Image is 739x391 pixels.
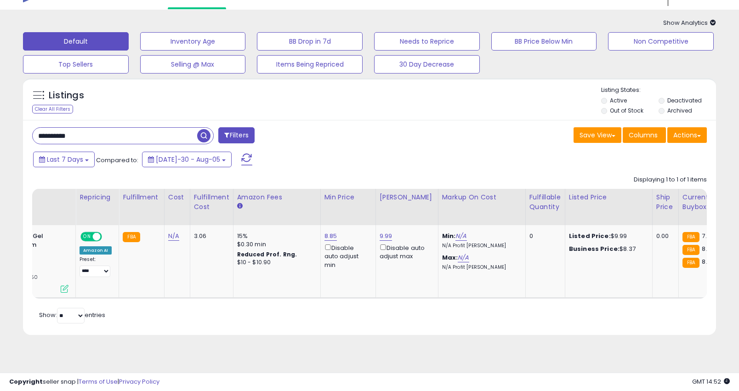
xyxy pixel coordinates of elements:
b: Reduced Prof. Rng. [237,250,297,258]
div: 0.00 [656,232,671,240]
button: Items Being Repriced [257,55,363,74]
div: $10 - $10.90 [237,259,313,266]
div: seller snap | | [9,378,159,386]
p: Listing States: [601,86,716,95]
div: Fulfillment Cost [194,193,229,212]
button: Needs to Reprice [374,32,480,51]
span: Compared to: [96,156,138,164]
div: [PERSON_NAME] [380,193,434,202]
button: Actions [667,127,707,143]
strong: Copyright [9,377,43,386]
div: Disable auto adjust min [324,243,369,269]
b: Min: [442,232,456,240]
span: 2025-08-13 14:52 GMT [692,377,730,386]
button: BB Price Below Min [491,32,597,51]
div: $9.99 [569,232,645,240]
label: Archived [667,107,692,114]
div: Cost [168,193,186,202]
button: Last 7 Days [33,152,95,167]
span: Columns [629,130,658,140]
div: Amazon AI [80,246,112,255]
b: Business Price: [569,244,620,253]
small: FBA [123,232,140,242]
div: Markup on Cost [442,193,522,202]
th: The percentage added to the cost of goods (COGS) that forms the calculator for Min & Max prices. [438,189,525,225]
div: Amazon Fees [237,193,317,202]
p: N/A Profit [PERSON_NAME] [442,264,518,271]
div: Displaying 1 to 1 of 1 items [634,176,707,184]
button: 30 Day Decrease [374,55,480,74]
p: N/A Profit [PERSON_NAME] [442,243,518,249]
div: Fulfillment [123,193,160,202]
a: 9.99 [380,232,392,241]
button: Non Competitive [608,32,714,51]
b: Listed Price: [569,232,611,240]
a: N/A [458,253,469,262]
a: 8.85 [324,232,337,241]
span: Show: entries [39,311,105,319]
button: Inventory Age [140,32,246,51]
div: Fulfillable Quantity [529,193,561,212]
button: Default [23,32,129,51]
a: N/A [168,232,179,241]
label: Out of Stock [610,107,643,114]
span: 7.95 [702,232,714,240]
span: 8.89 [702,244,715,253]
small: FBA [682,258,699,268]
span: Show Analytics [663,18,716,27]
button: [DATE]-30 - Aug-05 [142,152,232,167]
a: Terms of Use [79,377,118,386]
small: FBA [682,245,699,255]
label: Active [610,96,627,104]
label: Deactivated [667,96,702,104]
div: Repricing [80,193,115,202]
button: Top Sellers [23,55,129,74]
button: Save View [574,127,621,143]
span: Last 7 Days [47,155,83,164]
small: Amazon Fees. [237,202,243,210]
button: Columns [623,127,666,143]
b: Max: [442,253,458,262]
button: BB Drop in 7d [257,32,363,51]
div: Current Buybox Price [682,193,730,212]
span: 8.99 [702,257,715,266]
div: 3.06 [194,232,226,240]
div: $8.37 [569,245,645,253]
div: Disable auto adjust max [380,243,431,261]
button: Filters [218,127,254,143]
span: OFF [101,233,115,241]
a: N/A [455,232,466,241]
div: Preset: [80,256,112,277]
div: Listed Price [569,193,648,202]
small: FBA [682,232,699,242]
div: Ship Price [656,193,675,212]
div: 15% [237,232,313,240]
div: Clear All Filters [32,105,73,113]
span: ON [81,233,93,241]
div: Min Price [324,193,372,202]
button: Selling @ Max [140,55,246,74]
div: $0.30 min [237,240,313,249]
a: Privacy Policy [119,377,159,386]
div: 0 [529,232,558,240]
span: [DATE]-30 - Aug-05 [156,155,220,164]
h5: Listings [49,89,84,102]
